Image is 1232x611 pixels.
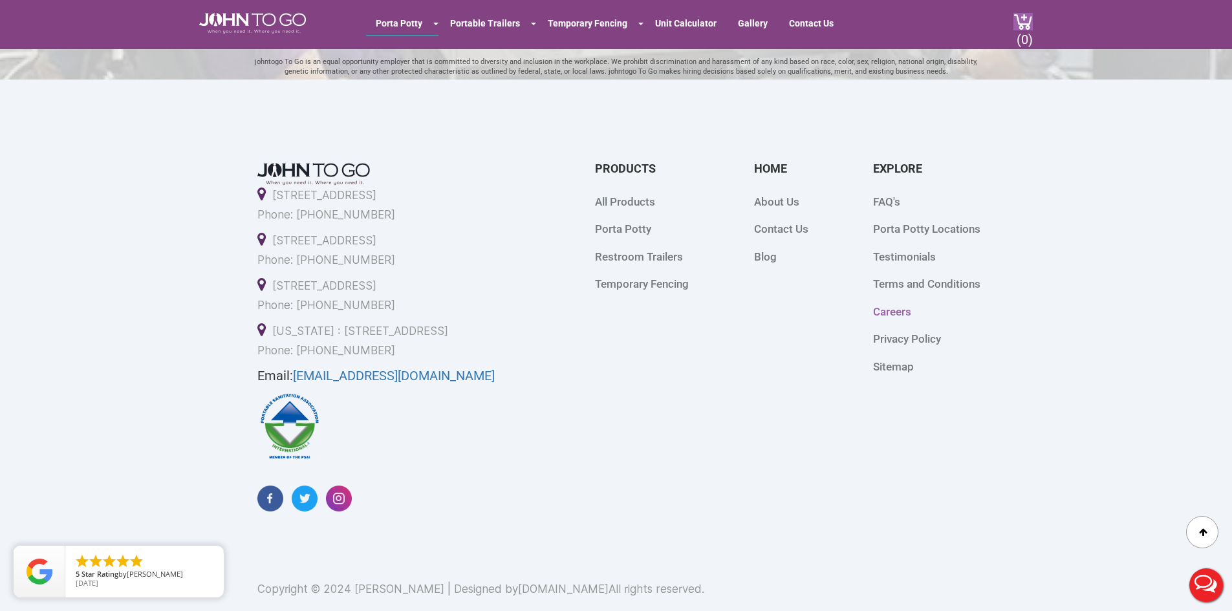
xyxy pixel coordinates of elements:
[595,157,689,188] h4: products
[74,553,90,569] li: 
[257,186,529,224] p: [STREET_ADDRESS] Phone: [PHONE_NUMBER]
[366,12,432,35] a: Porta Potty
[518,583,609,595] a: [DOMAIN_NAME]
[754,157,808,188] h4: home
[88,553,103,569] li: 
[754,222,808,235] a: Contact Us
[873,222,980,235] a: Porta Potty Locations
[129,553,144,569] li: 
[873,195,900,208] a: FAQ's
[538,12,637,35] a: Temporary Fencing
[257,391,322,460] img: PSAI Member Logo
[76,569,80,579] span: 5
[1013,13,1033,30] img: cart a
[595,195,655,208] a: All Products
[595,250,683,263] a: Restroom Trailers
[293,368,495,383] a: [EMAIL_ADDRESS][DOMAIN_NAME]
[27,559,52,584] img: Review Rating
[76,578,98,588] span: [DATE]
[257,321,529,360] p: [US_STATE] : [STREET_ADDRESS] Phone: [PHONE_NUMBER]
[873,305,911,318] a: Careers
[257,486,283,511] img: facebook
[127,569,183,579] span: [PERSON_NAME]
[873,250,936,263] a: Testimonials
[645,12,726,35] a: Unit Calculator
[248,25,985,76] p: johntogo To Go is an equal opportunity employer that is committed to diversity and inclusion in t...
[595,277,689,290] a: Temporary Fencing
[199,13,306,34] img: JOHN to go
[873,332,941,345] a: Privacy Policy
[326,486,352,511] img: instagram
[1180,559,1232,611] button: Live Chat
[728,12,777,35] a: Gallery
[76,570,213,579] span: by
[257,367,529,385] p: Email:
[257,579,995,599] p: Copyright © 2024 [PERSON_NAME] | Designed by All rights reserved.
[595,222,651,235] a: Porta Potty
[81,569,118,579] span: Star Rating
[115,553,131,569] li: 
[440,12,530,35] a: Portable Trailers
[754,195,799,208] a: About Us
[873,360,914,373] a: Sitemap
[873,277,980,290] a: Terms and Conditions
[1016,21,1033,47] span: (0)
[257,231,529,270] p: [STREET_ADDRESS] Phone: [PHONE_NUMBER]
[873,157,980,188] h4: explore
[102,553,117,569] li: 
[292,486,318,511] img: twiter
[779,12,843,35] a: Contact Us
[754,250,777,263] a: Blog
[257,276,529,315] p: [STREET_ADDRESS] Phone: [PHONE_NUMBER]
